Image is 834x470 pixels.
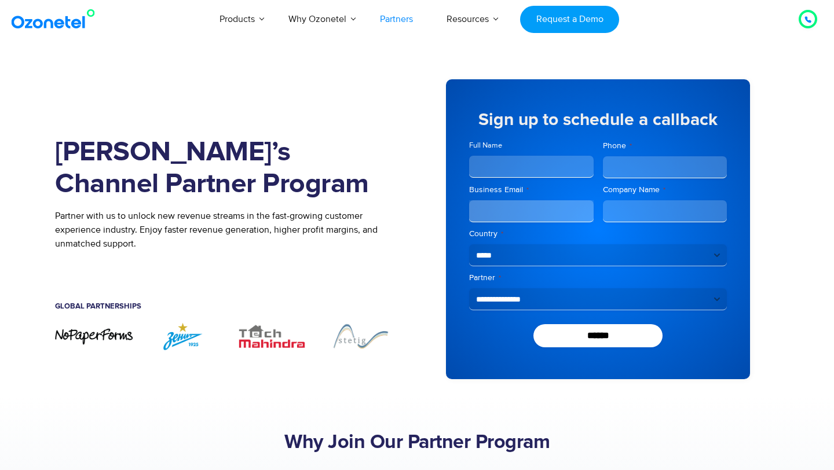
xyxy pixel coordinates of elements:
[469,272,727,284] label: Partner
[469,228,727,240] label: Country
[55,431,779,454] h2: Why Join Our Partner Program
[144,322,222,350] div: 2 / 7
[469,184,594,196] label: Business Email
[469,111,727,128] h5: Sign up to schedule a callback
[603,184,727,196] label: Company Name
[55,328,133,346] div: 1 / 7
[603,140,727,152] label: Phone
[233,322,311,350] div: 3 / 7
[55,209,400,251] p: Partner with us to unlock new revenue streams in the fast-growing customer experience industry. E...
[469,140,594,151] label: Full Name
[55,322,400,350] div: Image Carousel
[322,322,400,350] img: Stetig
[520,6,619,33] a: Request a Demo
[144,322,222,350] img: ZENIT
[55,328,133,346] img: nopaperforms
[55,303,400,310] h5: Global Partnerships
[55,137,400,200] h1: [PERSON_NAME]’s Channel Partner Program
[233,322,311,350] img: TechMahindra
[322,322,400,350] div: 4 / 7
